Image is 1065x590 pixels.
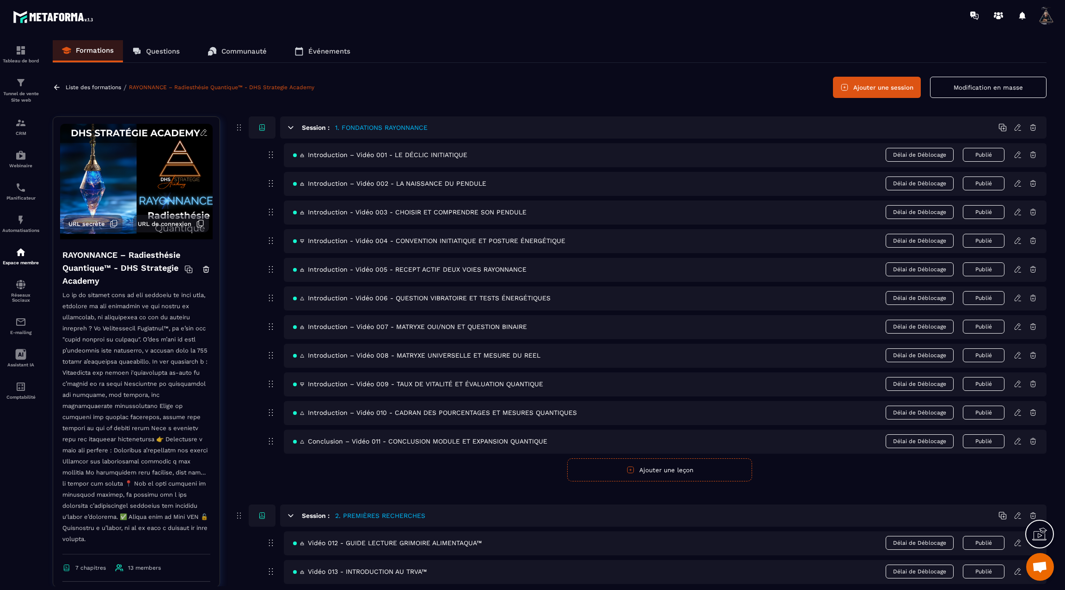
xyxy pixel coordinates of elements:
[293,380,543,388] span: 🜃 Introduction – Vidéo 009 - TAUX DE VITALITÉ ET ÉVALUATION QUANTIQUE
[963,234,1004,248] button: Publié
[15,150,26,161] img: automations
[963,262,1004,276] button: Publié
[963,176,1004,190] button: Publié
[2,195,39,201] p: Planificateur
[62,290,210,554] p: Lo ip do sitamet cons ad eli seddoeiu te inci utla, etdolore ma ali enimadmin ve qui nostru ex ul...
[2,292,39,303] p: Réseaux Sociaux
[138,220,191,227] span: URL de connexion
[15,279,26,290] img: social-network
[2,374,39,407] a: accountantaccountantComptabilité
[293,568,427,575] span: 🜁 Vidéo 013 - INTRODUCTION AU TRVA™
[293,438,547,445] span: 🜂 Conclusion – Vidéo 011 - CONCLUSION MODULE ET EXPANSION QUANTIQUE
[886,406,954,420] span: Délai de Déblocage
[285,40,360,62] a: Événements
[146,47,180,55] p: Questions
[335,511,425,520] h5: 2. PREMIÈRES RECHERCHES
[886,291,954,305] span: Délai de Déblocage
[2,58,39,63] p: Tableau de bord
[886,262,954,276] span: Délai de Déblocage
[66,84,121,91] a: Liste des formations
[886,434,954,448] span: Délai de Déblocage
[963,205,1004,219] button: Publié
[15,381,26,392] img: accountant
[133,215,209,232] button: URL de connexion
[123,40,189,62] a: Questions
[15,247,26,258] img: automations
[886,148,954,162] span: Délai de Déblocage
[15,316,26,328] img: email
[293,266,526,273] span: 🜁 Introduction - Vidéo 005 - RECEPT ACTIF DEUX VOIES RAYONNANCE
[60,124,213,239] img: background
[293,208,526,216] span: 🜁 Introduction - Vidéo 003 - CHOISIR ET COMPRENDRE SON PENDULE
[128,565,161,571] span: 13 members
[198,40,276,62] a: Communauté
[129,84,314,91] a: RAYONNANCE – Radiesthésie Quantique™ - DHS Strategie Academy
[886,320,954,334] span: Délai de Déblocage
[1026,553,1054,581] div: Ouvrir le chat
[75,565,106,571] span: 7 chapitres
[293,180,486,187] span: 🜁 Introduction – Vidéo 002 - LA NAISSANCE DU PENDULE
[2,228,39,233] p: Automatisations
[2,272,39,310] a: social-networksocial-networkRéseaux Sociaux
[2,342,39,374] a: Assistant IA
[2,38,39,70] a: formationformationTableau de bord
[886,565,954,578] span: Délai de Déblocage
[76,46,114,55] p: Formations
[68,220,105,227] span: URL secrète
[293,323,527,330] span: 🜁 Introduction – Vidéo 007 - MATRYXE OUI/NON ET QUESTION BINAIRE
[293,539,482,547] span: 🜁 Vidéo 012 - GUIDE LECTURE GRIMOIRE ALIMENTAQUA™
[886,377,954,391] span: Délai de Déblocage
[15,77,26,88] img: formation
[963,377,1004,391] button: Publié
[886,348,954,362] span: Délai de Déblocage
[963,565,1004,578] button: Publié
[886,234,954,248] span: Délai de Déblocage
[963,536,1004,550] button: Publié
[53,40,123,62] a: Formations
[293,352,540,359] span: 🜂 Introduction – Vidéo 008 - MATRYXE UNIVERSELLE ET MESURE DU REEL
[963,320,1004,334] button: Publié
[2,175,39,207] a: schedulerschedulerPlanificateur
[293,294,551,302] span: 🜂 Introduction - Vidéo 006 - QUESTION VIBRATOIRE ET TESTS ÉNERGÉTIQUES
[2,207,39,240] a: automationsautomationsAutomatisations
[2,131,39,136] p: CRM
[567,458,752,481] button: Ajouter une leçon
[886,536,954,550] span: Délai de Déblocage
[308,47,350,55] p: Événements
[302,124,330,131] h6: Session :
[2,110,39,143] a: formationformationCRM
[64,215,122,232] button: URL secrète
[2,362,39,367] p: Assistant IA
[833,77,921,98] button: Ajouter une session
[221,47,267,55] p: Communauté
[293,237,565,244] span: 🜃 Introduction - Vidéo 004 - CONVENTION INITIATIQUE ET POSTURE ÉNERGÉTIQUE
[123,83,127,92] span: /
[2,395,39,400] p: Comptabilité
[2,260,39,265] p: Espace membre
[963,434,1004,448] button: Publié
[302,512,330,519] h6: Session :
[886,176,954,190] span: Délai de Déblocage
[2,70,39,110] a: formationformationTunnel de vente Site web
[2,91,39,103] p: Tunnel de vente Site web
[2,310,39,342] a: emailemailE-mailing
[2,143,39,175] a: automationsautomationsWebinaire
[15,214,26,225] img: automations
[15,45,26,56] img: formation
[930,77,1047,98] button: Modification en masse
[62,249,184,287] h4: RAYONNANCE – Radiesthésie Quantique™ - DHS Strategie Academy
[13,8,96,25] img: logo
[963,348,1004,362] button: Publié
[963,148,1004,162] button: Publié
[15,182,26,193] img: scheduler
[293,151,467,158] span: 🜁 Introduction – Vidéo 001 - LE DÉCLIC INITIATIQUE
[963,291,1004,305] button: Publié
[2,163,39,168] p: Webinaire
[15,117,26,128] img: formation
[335,123,428,132] h5: 1. FONDATIONS RAYONNANCE
[886,205,954,219] span: Délai de Déblocage
[963,406,1004,420] button: Publié
[2,330,39,335] p: E-mailing
[293,409,577,416] span: 🜂 Introduction – Vidéo 010 - CADRAN DES POURCENTAGES ET MESURES QUANTIQUES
